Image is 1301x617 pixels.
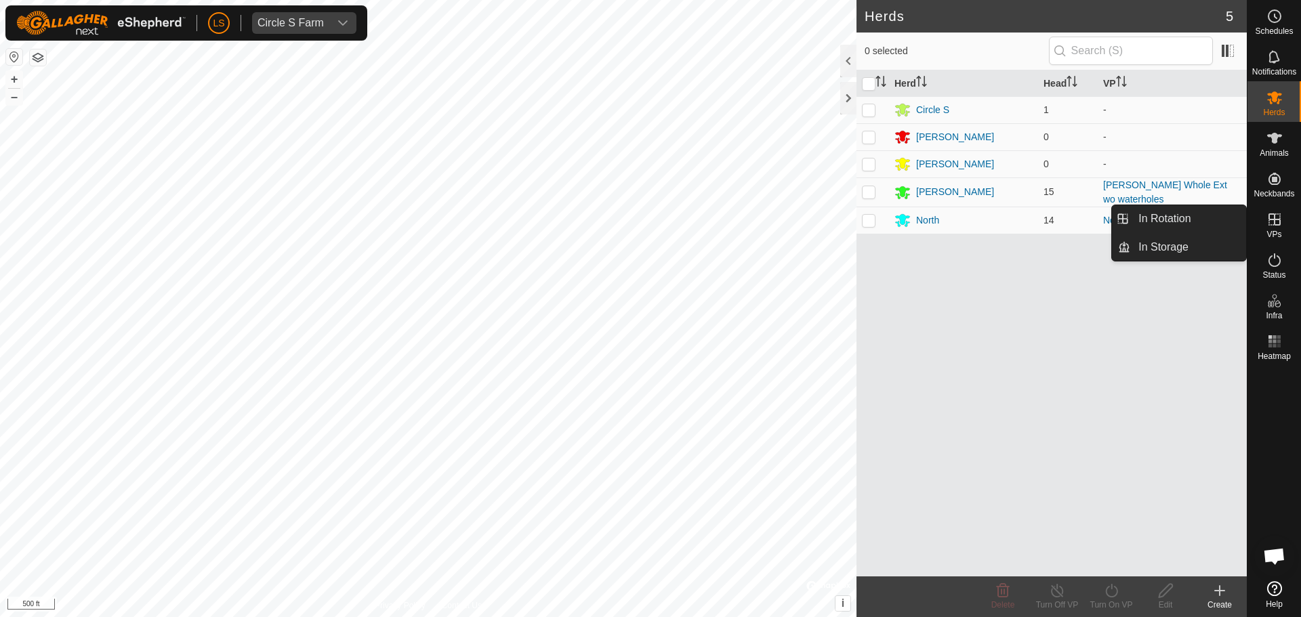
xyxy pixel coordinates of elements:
span: VPs [1266,230,1281,238]
span: Infra [1266,312,1282,320]
span: 5 [1226,6,1233,26]
span: Heatmap [1258,352,1291,360]
span: 14 [1044,215,1054,226]
input: Search (S) [1049,37,1213,65]
button: – [6,89,22,105]
button: Reset Map [6,49,22,65]
div: North [916,213,939,228]
th: Herd [889,70,1038,97]
div: Edit [1138,599,1193,611]
button: Map Layers [30,49,46,66]
td: - [1098,96,1247,123]
a: Privacy Policy [375,599,426,612]
td: - [1098,150,1247,177]
div: Open chat [1254,536,1295,576]
a: [PERSON_NAME] Whole Ext wo waterholes [1103,179,1227,205]
span: LS [213,16,224,30]
span: 0 selected [865,44,1049,58]
p-sorticon: Activate to sort [1116,78,1127,89]
a: Help [1247,576,1301,614]
span: Notifications [1252,68,1296,76]
span: i [842,597,844,609]
div: [PERSON_NAME] [916,157,994,171]
a: North ESE 1 [1103,215,1156,226]
button: i [835,596,850,611]
span: Neckbands [1254,190,1294,198]
div: Turn On VP [1084,599,1138,611]
div: Circle S Farm [257,18,324,28]
th: VP [1098,70,1247,97]
li: In Rotation [1112,205,1246,232]
p-sorticon: Activate to sort [916,78,927,89]
a: Contact Us [442,599,482,612]
span: 1 [1044,104,1049,115]
span: 15 [1044,186,1054,197]
button: + [6,71,22,87]
img: Gallagher Logo [16,11,186,35]
span: 0 [1044,131,1049,142]
div: Turn Off VP [1030,599,1084,611]
span: Circle S Farm [252,12,329,34]
span: 0 [1044,158,1049,169]
p-sorticon: Activate to sort [1067,78,1077,89]
div: Circle S [916,103,949,117]
span: In Rotation [1138,211,1191,227]
div: [PERSON_NAME] [916,130,994,144]
th: Head [1038,70,1098,97]
span: Schedules [1255,27,1293,35]
div: Create [1193,599,1247,611]
span: Delete [991,600,1015,610]
td: - [1098,123,1247,150]
span: Animals [1260,149,1289,157]
div: [PERSON_NAME] [916,185,994,199]
p-sorticon: Activate to sort [875,78,886,89]
li: In Storage [1112,234,1246,261]
h2: Herds [865,8,1226,24]
span: Herds [1263,108,1285,116]
span: In Storage [1138,239,1189,255]
a: In Rotation [1130,205,1246,232]
a: In Storage [1130,234,1246,261]
div: dropdown trigger [329,12,356,34]
span: Status [1262,271,1285,279]
span: Help [1266,600,1283,608]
